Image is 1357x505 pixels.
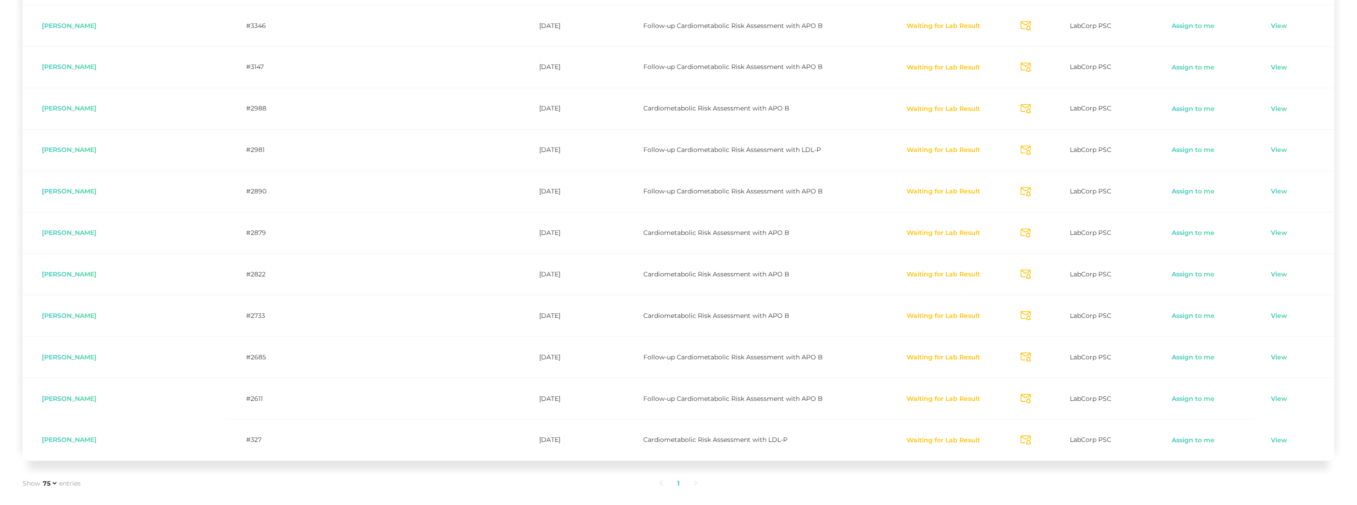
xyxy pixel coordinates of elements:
button: Waiting for Lab Result [906,436,981,445]
svg: Send Notification [1021,270,1031,279]
span: [PERSON_NAME] [42,63,96,71]
td: [DATE] [520,5,624,46]
span: [PERSON_NAME] [42,146,96,154]
td: #2685 [227,336,304,378]
span: [PERSON_NAME] [42,104,96,112]
td: [DATE] [520,129,624,171]
button: Waiting for Lab Result [906,146,981,155]
svg: Send Notification [1021,21,1031,31]
span: Follow-up Cardiometabolic Risk Assessment with APO B [644,22,823,30]
svg: Send Notification [1021,146,1031,155]
td: #2890 [227,171,304,212]
span: LabCorp PSC [1070,353,1111,361]
a: View [1271,395,1288,404]
span: LabCorp PSC [1070,436,1111,444]
span: LabCorp PSC [1070,104,1111,112]
td: #3147 [227,46,304,88]
td: #3346 [227,5,304,46]
span: Cardiometabolic Risk Assessment with APO B [644,104,790,112]
td: #2879 [227,212,304,254]
span: LabCorp PSC [1070,270,1111,278]
span: LabCorp PSC [1070,146,1111,154]
button: Waiting for Lab Result [906,187,981,196]
button: Waiting for Lab Result [906,270,981,279]
svg: Send Notification [1021,436,1031,445]
a: Assign to me [1171,105,1215,114]
span: [PERSON_NAME] [42,395,96,403]
span: Cardiometabolic Risk Assessment with APO B [644,312,790,320]
a: Assign to me [1171,270,1215,279]
button: Waiting for Lab Result [906,105,981,114]
span: Follow-up Cardiometabolic Risk Assessment with APO B [644,353,823,361]
a: View [1271,22,1288,31]
span: LabCorp PSC [1070,229,1111,237]
span: LabCorp PSC [1070,395,1111,403]
span: [PERSON_NAME] [42,229,96,237]
span: [PERSON_NAME] [42,22,96,30]
select: Showentries [41,479,58,488]
button: Waiting for Lab Result [906,229,981,238]
svg: Send Notification [1021,311,1031,321]
span: Cardiometabolic Risk Assessment with APO B [644,270,790,278]
a: View [1271,229,1288,238]
label: Show entries [23,479,81,488]
td: #2988 [227,88,304,129]
a: Assign to me [1171,63,1215,72]
td: #2822 [227,253,304,295]
span: LabCorp PSC [1070,22,1111,30]
td: #2611 [227,378,304,419]
span: Follow-up Cardiometabolic Risk Assessment with APO B [644,187,823,195]
span: Follow-up Cardiometabolic Risk Assessment with APO B [644,63,823,71]
button: Waiting for Lab Result [906,395,981,404]
svg: Send Notification [1021,63,1031,72]
td: #2981 [227,129,304,171]
button: Waiting for Lab Result [906,353,981,362]
span: Follow-up Cardiometabolic Risk Assessment with APO B [644,395,823,403]
svg: Send Notification [1021,394,1031,404]
a: Assign to me [1171,187,1215,196]
a: Assign to me [1171,229,1215,238]
td: [DATE] [520,46,624,88]
td: [DATE] [520,378,624,419]
span: Cardiometabolic Risk Assessment with APO B [644,229,790,237]
button: Waiting for Lab Result [906,63,981,72]
svg: Send Notification [1021,229,1031,238]
a: View [1271,436,1288,445]
span: LabCorp PSC [1070,187,1111,195]
span: [PERSON_NAME] [42,187,96,195]
a: View [1271,105,1288,114]
a: View [1271,187,1288,196]
a: Assign to me [1171,146,1215,155]
span: LabCorp PSC [1070,312,1111,320]
svg: Send Notification [1021,104,1031,114]
td: [DATE] [520,295,624,336]
td: #327 [227,419,304,461]
svg: Send Notification [1021,187,1031,197]
td: [DATE] [520,212,624,254]
a: View [1271,270,1288,279]
a: Assign to me [1171,22,1215,31]
span: [PERSON_NAME] [42,436,96,444]
span: [PERSON_NAME] [42,353,96,361]
td: [DATE] [520,171,624,212]
a: View [1271,353,1288,362]
a: Assign to me [1171,436,1215,445]
a: View [1271,146,1288,155]
svg: Send Notification [1021,353,1031,362]
td: [DATE] [520,88,624,129]
span: Cardiometabolic Risk Assessment with LDL-P [644,436,788,444]
a: Assign to me [1171,312,1215,321]
span: [PERSON_NAME] [42,270,96,278]
span: Follow-up Cardiometabolic Risk Assessment with LDL-P [644,146,821,154]
td: [DATE] [520,419,624,461]
td: [DATE] [520,336,624,378]
button: Waiting for Lab Result [906,22,981,31]
a: Assign to me [1171,353,1215,362]
a: View [1271,63,1288,72]
a: Assign to me [1171,395,1215,404]
a: View [1271,312,1288,321]
span: [PERSON_NAME] [42,312,96,320]
td: [DATE] [520,253,624,295]
td: #2733 [227,295,304,336]
span: LabCorp PSC [1070,63,1111,71]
